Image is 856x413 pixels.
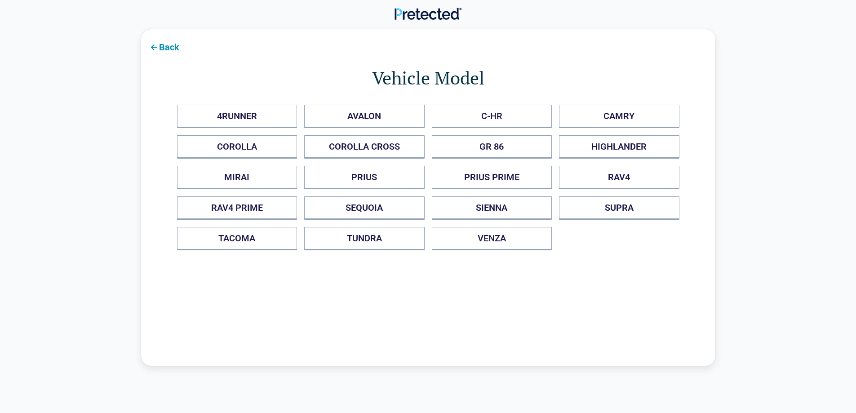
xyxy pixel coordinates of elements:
[304,227,425,250] button: TUNDRA
[559,196,679,220] button: SUPRA
[177,196,297,220] button: RAV4 PRIME
[141,36,186,57] button: Back
[432,166,552,189] button: PRIUS PRIME
[177,166,297,189] button: MIRAI
[559,135,679,159] button: HIGHLANDER
[177,105,297,128] button: 4RUNNER
[177,135,297,159] button: COROLLA
[304,196,425,220] button: SEQUOIA
[432,105,552,128] button: C-HR
[559,105,679,128] button: CAMRY
[559,166,679,189] button: RAV4
[177,227,297,250] button: TACOMA
[304,135,425,159] button: COROLLA CROSS
[304,105,425,128] button: AVALON
[432,227,552,250] button: VENZA
[432,196,552,220] button: SIENNA
[177,65,679,90] h1: Vehicle Model
[432,135,552,159] button: GR 86
[304,166,425,189] button: PRIUS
